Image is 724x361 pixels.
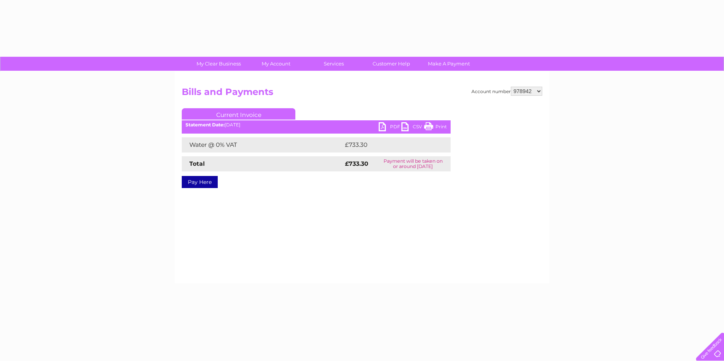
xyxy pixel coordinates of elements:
[182,122,451,128] div: [DATE]
[418,57,480,71] a: Make A Payment
[345,160,368,167] strong: £733.30
[424,122,447,133] a: Print
[471,87,542,96] div: Account number
[189,160,205,167] strong: Total
[376,156,451,171] td: Payment will be taken on or around [DATE]
[245,57,307,71] a: My Account
[379,122,401,133] a: PDF
[343,137,437,152] td: £733.30
[360,57,423,71] a: Customer Help
[401,122,424,133] a: CSV
[182,137,343,152] td: Water @ 0% VAT
[182,108,295,120] a: Current Invoice
[182,87,542,101] h2: Bills and Payments
[182,176,218,188] a: Pay Here
[303,57,365,71] a: Services
[187,57,250,71] a: My Clear Business
[186,122,225,128] b: Statement Date:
